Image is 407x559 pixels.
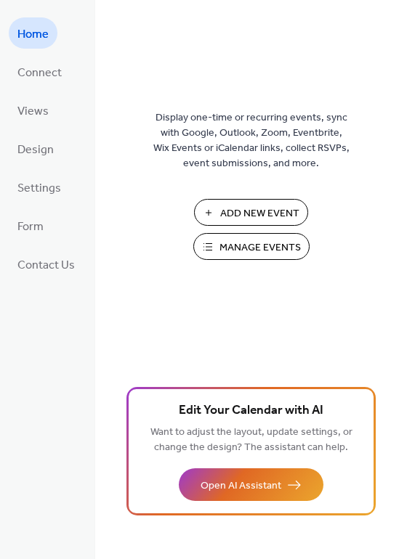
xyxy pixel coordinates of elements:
span: Design [17,139,54,161]
a: Form [9,210,52,241]
button: Manage Events [193,233,310,260]
span: Settings [17,177,61,200]
span: Connect [17,62,62,84]
a: Views [9,94,57,126]
button: Add New Event [194,199,308,226]
a: Settings [9,171,70,203]
span: Home [17,23,49,46]
a: Connect [9,56,70,87]
a: Home [9,17,57,49]
span: Views [17,100,49,123]
span: Want to adjust the layout, update settings, or change the design? The assistant can help. [150,423,352,457]
a: Design [9,133,63,164]
span: Add New Event [220,206,299,221]
span: Display one-time or recurring events, sync with Google, Outlook, Zoom, Eventbrite, Wix Events or ... [153,110,350,171]
span: Edit Your Calendar with AI [179,401,323,421]
span: Contact Us [17,254,75,277]
span: Manage Events [219,240,301,256]
button: Open AI Assistant [179,468,323,501]
span: Form [17,216,44,238]
span: Open AI Assistant [201,478,281,494]
a: Contact Us [9,248,84,279]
